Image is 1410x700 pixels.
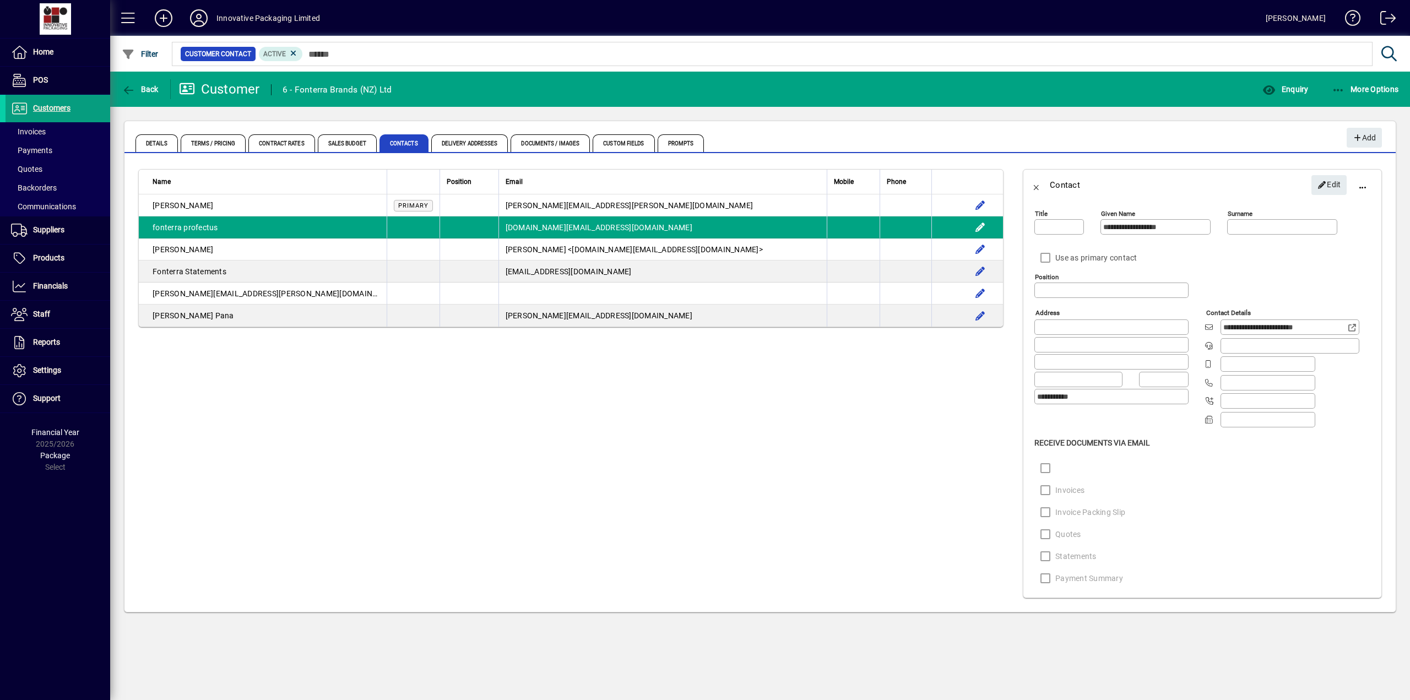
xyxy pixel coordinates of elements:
[593,134,654,152] span: Custom Fields
[447,176,471,188] span: Position
[179,80,260,98] div: Customer
[506,223,692,232] span: [DOMAIN_NAME][EMAIL_ADDRESS][DOMAIN_NAME]
[972,219,989,236] button: Edit
[1262,85,1308,94] span: Enquiry
[6,141,110,160] a: Payments
[33,253,64,262] span: Products
[972,241,989,258] button: Edit
[1101,210,1135,218] mat-label: Given name
[834,176,873,188] div: Mobile
[153,267,226,276] span: Fonterra Statements
[506,311,692,320] span: [PERSON_NAME][EMAIL_ADDRESS][DOMAIN_NAME]
[1035,273,1059,281] mat-label: Position
[6,67,110,94] a: POS
[153,311,213,320] span: [PERSON_NAME]
[506,267,632,276] span: [EMAIL_ADDRESS][DOMAIN_NAME]
[1329,79,1402,99] button: More Options
[834,176,854,188] span: Mobile
[1372,2,1396,38] a: Logout
[6,122,110,141] a: Invoices
[972,197,989,214] button: Edit
[431,134,508,152] span: Delivery Addresses
[6,245,110,272] a: Products
[6,301,110,328] a: Staff
[887,176,925,188] div: Phone
[506,245,763,254] span: [PERSON_NAME] <[DOMAIN_NAME][EMAIL_ADDRESS][DOMAIN_NAME]>
[447,176,492,188] div: Position
[31,428,79,437] span: Financial Year
[40,451,70,460] span: Package
[122,85,159,94] span: Back
[6,178,110,197] a: Backorders
[1349,172,1376,198] button: More options
[1352,129,1376,147] span: Add
[11,146,52,155] span: Payments
[11,183,57,192] span: Backorders
[119,44,161,64] button: Filter
[6,216,110,244] a: Suppliers
[153,223,218,232] span: fonterra profectus
[972,307,989,324] button: Edit
[248,134,314,152] span: Contract Rates
[153,289,400,298] span: [PERSON_NAME][EMAIL_ADDRESS][PERSON_NAME][DOMAIN_NAME]
[1050,176,1080,194] div: Contact
[1035,210,1048,218] mat-label: Title
[379,134,429,152] span: Contacts
[1034,438,1150,447] span: Receive Documents Via Email
[658,134,704,152] span: Prompts
[11,165,42,173] span: Quotes
[1317,176,1341,194] span: Edit
[1228,210,1252,218] mat-label: Surname
[185,48,251,59] span: Customer Contact
[6,39,110,66] a: Home
[33,338,60,346] span: Reports
[506,176,523,188] span: Email
[181,134,246,152] span: Terms / Pricing
[153,201,213,210] span: [PERSON_NAME]
[153,176,380,188] div: Name
[216,9,320,27] div: Innovative Packaging Limited
[1332,85,1399,94] span: More Options
[972,263,989,280] button: Edit
[153,245,213,254] span: [PERSON_NAME]
[1347,128,1382,148] button: Add
[11,202,76,211] span: Communications
[6,273,110,300] a: Financials
[1023,172,1050,198] button: Back
[506,176,820,188] div: Email
[33,75,48,84] span: POS
[259,47,303,61] mat-chip: Activation Status: Active
[146,8,181,28] button: Add
[1266,9,1326,27] div: [PERSON_NAME]
[6,160,110,178] a: Quotes
[11,127,46,136] span: Invoices
[511,134,590,152] span: Documents / Images
[135,134,178,152] span: Details
[398,202,429,209] span: Primary
[33,366,61,375] span: Settings
[119,79,161,99] button: Back
[215,311,234,320] span: Pana
[122,50,159,58] span: Filter
[110,79,171,99] app-page-header-button: Back
[33,47,53,56] span: Home
[33,225,64,234] span: Suppliers
[318,134,377,152] span: Sales Budget
[1311,175,1347,195] button: Edit
[6,197,110,216] a: Communications
[33,104,70,112] span: Customers
[887,176,906,188] span: Phone
[972,285,989,302] button: Edit
[181,8,216,28] button: Profile
[506,201,753,210] span: [PERSON_NAME][EMAIL_ADDRESS][PERSON_NAME][DOMAIN_NAME]
[153,176,171,188] span: Name
[1260,79,1311,99] button: Enquiry
[33,394,61,403] span: Support
[1337,2,1361,38] a: Knowledge Base
[6,329,110,356] a: Reports
[6,357,110,384] a: Settings
[283,81,392,99] div: 6 - Fonterra Brands (NZ) Ltd
[33,310,50,318] span: Staff
[6,385,110,413] a: Support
